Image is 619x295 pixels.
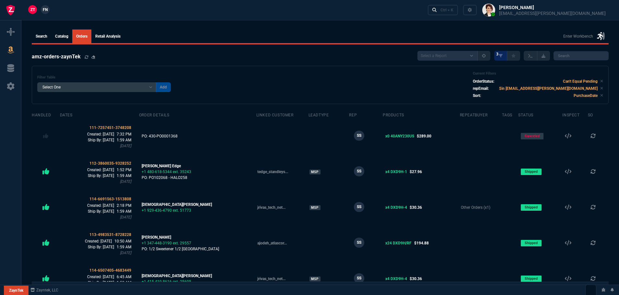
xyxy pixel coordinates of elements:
span: 112-3860035-9328252 [89,161,131,166]
span: x4 DXD9H-1 [385,169,407,175]
span: Created: [DATE] [87,275,117,279]
span: 1:52 PM [117,168,131,172]
span: 1:59 AM [117,173,131,178]
div: repeatBuyer [460,112,488,117]
div: PO: PO102068 - HALO258 [142,175,187,181]
div: PO: 1/2 Sweetener 1/2 [GEOGRAPHIC_DATA] [142,246,219,252]
div: Rep [349,112,357,117]
nx-icon: Enter Workbench [597,31,605,41]
span: Ship By: [DATE] [88,245,117,249]
span: $194.88 [414,240,429,246]
span: 7:32 PM [117,132,131,136]
span: [DATE] [120,251,131,255]
span: $27.96 [410,169,422,175]
span: [DATE] [120,179,131,184]
span: 114-6507405-4683449 [89,268,131,273]
span: SS [357,275,361,281]
span: 1:59 AM [117,245,131,249]
div: +1 347-448-3190 ext. 29557 [142,240,219,246]
span: 10:50 AM [114,239,131,243]
span: Ship By: [DATE] [88,280,117,285]
span: x4 DXD9H-4 [385,276,407,282]
h6: Filter Table [37,75,171,80]
h4: amz-orders-zaynTek [32,53,81,61]
a: tedge_standleys_com [257,170,288,174]
div: +1 929-436-4790 ext. 51773 [142,207,212,213]
div: PO: 430-PO0001368 [142,133,178,139]
span: Created: [DATE] [85,239,114,243]
span: Ship By: [DATE] [88,173,117,178]
div: +1 415-419-8616 ext. 25695 [142,279,212,285]
span: 2:18 PM [117,203,131,208]
div: Order Details [139,112,169,117]
span: x0 40ANY230US [385,133,414,139]
span: Created: [DATE] [87,203,117,208]
span: [DEMOGRAPHIC_DATA][PERSON_NAME] [142,202,212,207]
span: $30.36 [410,205,422,210]
input: Search [554,51,609,60]
a: ajodeh_atlascoreofengineers_com [257,241,287,245]
span: [DEMOGRAPHIC_DATA][PERSON_NAME] [142,274,212,278]
a: MSP [309,277,321,281]
div: LeadType [309,112,329,117]
span: 114-6691563-1513808 [89,197,131,201]
a: MSP [309,170,321,174]
span: SS [357,168,361,174]
span: Created: [DATE] [87,132,117,136]
span: Shipped [521,240,542,246]
div: Status [518,112,533,117]
span: Shipped [521,169,542,175]
a: jrivas_tech_net_com [257,205,286,210]
p: Sort: [473,93,481,99]
div: Inspect [562,112,579,117]
a: jrivas_tech_net_com [257,277,286,281]
span: x24 DXD9H/RF [385,240,412,246]
h6: Current Filters [473,71,603,76]
p: OrderStatus: [473,78,494,84]
span: Created: [DATE] [87,168,117,172]
span: 3 [496,52,498,57]
span: Shipped [521,204,542,211]
span: Shipped [521,276,542,282]
code: PurchaseDate [574,93,598,98]
span: x4 DXD9H-4 [385,205,407,210]
a: Other Orders (x1) [461,205,490,210]
a: Orders [72,29,91,43]
span: [DATE] [120,215,131,219]
div: Handled [32,112,51,117]
span: [PERSON_NAME] [142,235,171,240]
span: 6:45 AM [117,275,131,279]
span: SS [357,239,361,246]
span: 113-4983531-8728228 [89,232,131,237]
div: +1 480-618-5344 ext. 35243 [142,169,191,175]
span: Ship By: [DATE] [88,138,117,142]
a: Search [32,29,51,43]
a: Catalog [51,29,72,43]
div: Products [383,112,404,117]
span: 1:59 AM [117,280,131,285]
code: Can't Equal Pending [563,79,598,84]
span: FN [43,7,48,13]
span: $30.36 [410,276,422,282]
p: repEmail: [473,86,489,91]
span: $289.00 [417,133,431,139]
span: SS [357,204,361,210]
a: MSP [309,205,321,210]
a: Retail Analysis [91,29,124,43]
code: $in [EMAIL_ADDRESS][PERSON_NAME][DOMAIN_NAME] [499,86,598,91]
div: SO [588,112,593,117]
div: Ctrl + K [440,7,453,13]
div: Tags [502,112,512,117]
span: [PERSON_NAME] Edge [142,164,181,168]
div: Linked Customer [256,112,294,117]
p: Enter Workbench [563,33,593,39]
span: [DATE] [120,144,131,148]
span: 1:59 AM [117,138,131,142]
span: SS [357,132,361,139]
span: 1:59 AM [117,209,131,214]
span: Canceled [521,133,543,139]
span: ZT [30,7,35,13]
span: 111-7257451-3748208 [89,125,131,130]
span: Ship By: [DATE] [88,209,117,214]
a: msbcCompanyName [29,287,60,293]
